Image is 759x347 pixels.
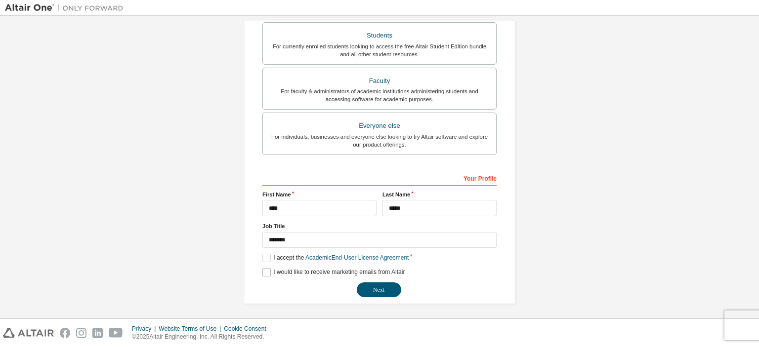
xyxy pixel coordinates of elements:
[109,328,123,338] img: youtube.svg
[262,170,497,186] div: Your Profile
[92,328,103,338] img: linkedin.svg
[262,268,405,276] label: I would like to receive marketing emails from Altair
[269,29,490,42] div: Students
[269,133,490,149] div: For individuals, businesses and everyone else looking to try Altair software and explore our prod...
[269,87,490,103] div: For faculty & administrators of academic institutions administering students and accessing softwa...
[60,328,70,338] img: facebook.svg
[269,74,490,88] div: Faculty
[132,325,159,333] div: Privacy
[357,282,401,297] button: Next
[224,325,272,333] div: Cookie Consent
[5,3,128,13] img: Altair One
[3,328,54,338] img: altair_logo.svg
[132,333,272,341] p: © 2025 Altair Engineering, Inc. All Rights Reserved.
[262,222,497,230] label: Job Title
[262,254,409,262] label: I accept the
[262,191,377,198] label: First Name
[269,119,490,133] div: Everyone else
[305,254,409,261] a: Academic End-User License Agreement
[269,42,490,58] div: For currently enrolled students looking to access the free Altair Student Edition bundle and all ...
[76,328,86,338] img: instagram.svg
[382,191,497,198] label: Last Name
[159,325,224,333] div: Website Terms of Use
